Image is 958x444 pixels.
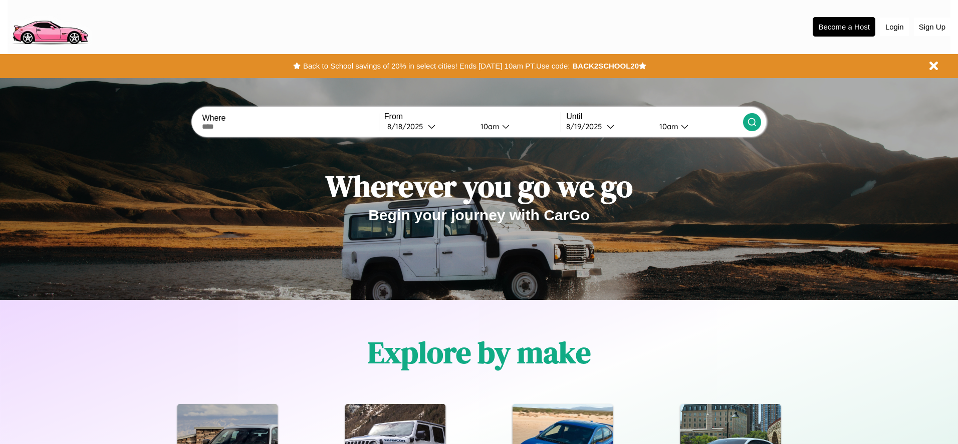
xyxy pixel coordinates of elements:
div: 10am [654,122,681,131]
div: 8 / 19 / 2025 [566,122,607,131]
div: 10am [475,122,502,131]
label: Where [202,114,378,123]
label: From [384,112,561,121]
button: Back to School savings of 20% in select cities! Ends [DATE] 10am PT.Use code: [301,59,572,73]
div: 8 / 18 / 2025 [387,122,428,131]
button: 10am [472,121,561,132]
h1: Explore by make [368,332,591,373]
button: Sign Up [914,18,950,36]
button: 10am [651,121,743,132]
img: logo [8,5,92,47]
label: Until [566,112,743,121]
b: BACK2SCHOOL20 [572,62,639,70]
button: 8/18/2025 [384,121,472,132]
button: Become a Host [813,17,875,37]
button: Login [880,18,909,36]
